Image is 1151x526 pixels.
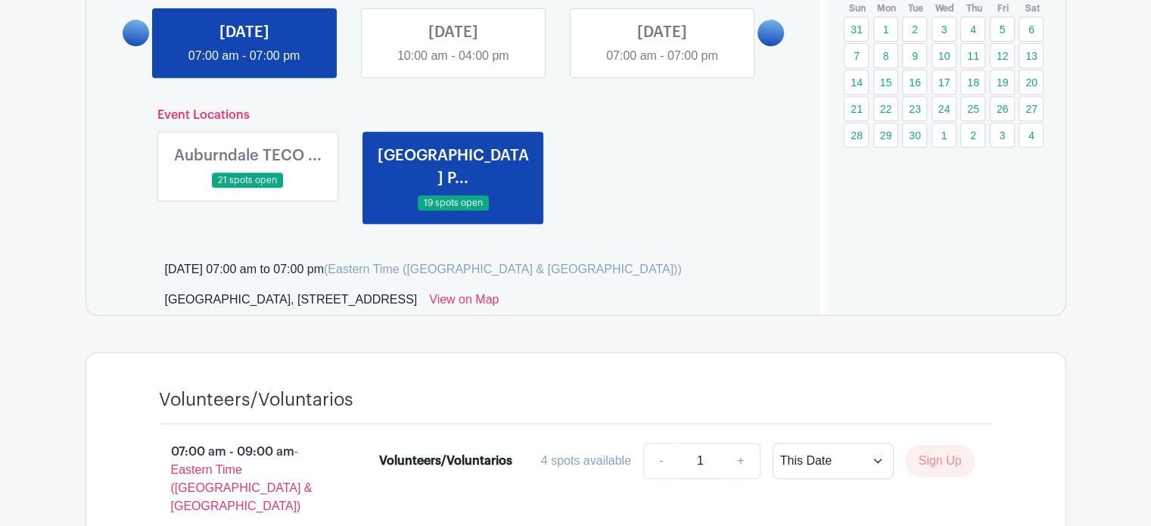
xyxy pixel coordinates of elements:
[541,452,631,470] div: 4 spots available
[990,123,1015,148] a: 3
[960,17,985,42] a: 4
[165,291,418,315] div: [GEOGRAPHIC_DATA], [STREET_ADDRESS]
[873,96,898,121] a: 22
[990,96,1015,121] a: 26
[873,17,898,42] a: 1
[932,43,957,68] a: 10
[843,1,873,16] th: Sun
[844,123,869,148] a: 28
[135,437,356,521] p: 07:00 am - 09:00 am
[960,96,985,121] a: 25
[1019,43,1044,68] a: 13
[902,70,927,95] a: 16
[873,43,898,68] a: 8
[165,260,682,279] div: [DATE] 07:00 am to 07:00 pm
[1018,1,1047,16] th: Sat
[429,291,499,315] a: View on Map
[844,17,869,42] a: 31
[643,443,678,479] a: -
[873,1,902,16] th: Mon
[960,70,985,95] a: 18
[960,1,989,16] th: Thu
[171,445,313,512] span: - Eastern Time ([GEOGRAPHIC_DATA] & [GEOGRAPHIC_DATA])
[873,70,898,95] a: 15
[990,17,1015,42] a: 5
[902,17,927,42] a: 2
[932,17,957,42] a: 3
[932,96,957,121] a: 24
[906,445,975,477] button: Sign Up
[932,123,957,148] a: 1
[1019,70,1044,95] a: 20
[902,96,927,121] a: 23
[960,43,985,68] a: 11
[324,263,682,275] span: (Eastern Time ([GEOGRAPHIC_DATA] & [GEOGRAPHIC_DATA]))
[1019,123,1044,148] a: 4
[1019,17,1044,42] a: 6
[932,70,957,95] a: 17
[902,43,927,68] a: 9
[873,123,898,148] a: 29
[159,389,353,411] h4: Volunteers/Voluntarios
[145,108,762,123] h6: Event Locations
[901,1,931,16] th: Tue
[902,123,927,148] a: 30
[844,43,869,68] a: 7
[989,1,1019,16] th: Fri
[960,123,985,148] a: 2
[379,452,512,470] div: Volunteers/Voluntarios
[722,443,760,479] a: +
[990,43,1015,68] a: 12
[931,1,960,16] th: Wed
[1019,96,1044,121] a: 27
[844,96,869,121] a: 21
[844,70,869,95] a: 14
[990,70,1015,95] a: 19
